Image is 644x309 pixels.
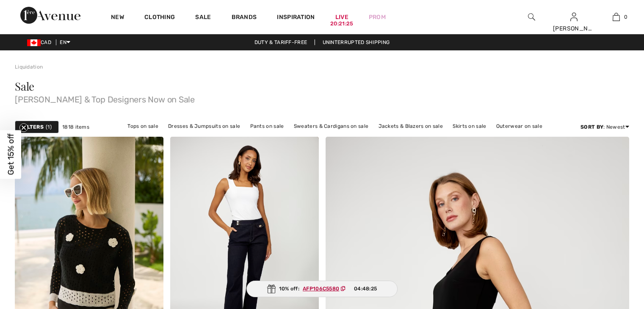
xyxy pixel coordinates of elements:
[232,14,257,22] a: Brands
[60,39,70,45] span: EN
[580,123,629,131] div: : Newest
[303,286,339,292] ins: AFP106C5580
[354,285,377,292] span: 04:48:25
[613,12,620,22] img: My Bag
[624,13,627,21] span: 0
[46,123,52,131] span: 1
[528,12,535,22] img: search the website
[330,20,353,28] div: 20:21:25
[144,14,175,22] a: Clothing
[246,121,288,132] a: Pants on sale
[19,124,28,132] button: Close teaser
[15,79,34,94] span: Sale
[570,13,578,21] a: Sign In
[27,39,55,45] span: CAD
[6,134,16,175] span: Get 15% off
[123,121,163,132] a: Tops on sale
[595,12,637,22] a: 0
[374,121,448,132] a: Jackets & Blazers on sale
[62,123,89,131] span: 1818 items
[277,14,315,22] span: Inspiration
[448,121,490,132] a: Skirts on sale
[15,64,43,70] a: Liquidation
[580,124,603,130] strong: Sort By
[335,13,348,22] a: Live20:21:25
[553,24,594,33] div: [PERSON_NAME]
[570,12,578,22] img: My Info
[15,92,629,104] span: [PERSON_NAME] & Top Designers Now on Sale
[246,281,398,297] div: 10% off:
[195,14,211,22] a: Sale
[22,123,44,131] strong: Filters
[290,121,373,132] a: Sweaters & Cardigans on sale
[267,284,276,293] img: Gift.svg
[492,121,547,132] a: Outerwear on sale
[20,7,80,24] img: 1ère Avenue
[27,39,41,46] img: Canadian Dollar
[111,14,124,22] a: New
[164,121,244,132] a: Dresses & Jumpsuits on sale
[369,13,386,22] a: Prom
